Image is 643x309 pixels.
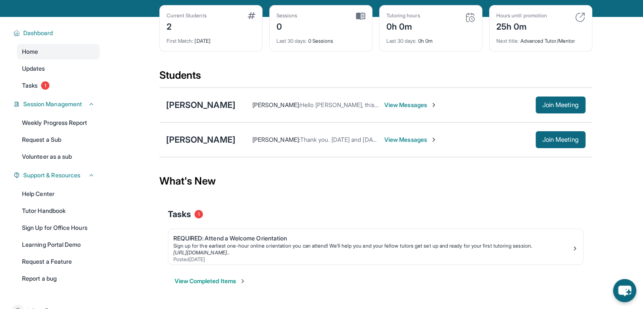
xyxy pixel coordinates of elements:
[384,135,437,144] span: View Messages
[17,237,100,252] a: Learning Portal Demo
[22,81,38,90] span: Tasks
[17,44,100,59] a: Home
[167,12,207,19] div: Current Students
[167,38,194,44] span: First Match :
[22,47,38,56] span: Home
[276,19,298,33] div: 0
[173,249,230,256] a: [URL][DOMAIN_NAME]..
[20,29,95,37] button: Dashboard
[41,81,49,90] span: 1
[17,271,100,286] a: Report a bug
[20,100,95,108] button: Session Management
[356,12,365,20] img: card
[168,229,583,265] a: REQUIRED: Attend a Welcome OrientationSign up for the earliest one-hour online orientation you ca...
[496,33,585,44] div: Advanced Tutor/Mentor
[20,171,95,179] button: Support & Resources
[276,38,307,44] span: Last 30 days :
[465,12,475,22] img: card
[17,220,100,235] a: Sign Up for Office Hours
[430,102,437,108] img: Chevron-Right
[17,254,100,269] a: Request a Feature
[159,69,592,87] div: Students
[23,100,82,108] span: Session Management
[276,12,298,19] div: Sessions
[166,99,235,111] div: [PERSON_NAME]
[23,171,80,179] span: Support & Resources
[384,101,437,109] span: View Messages
[173,256,572,263] div: Posted [DATE]
[17,115,100,130] a: Weekly Progress Report
[194,210,203,218] span: 1
[496,12,547,19] div: Hours until promotion
[167,19,207,33] div: 2
[167,33,255,44] div: [DATE]
[252,101,300,108] span: [PERSON_NAME] :
[173,243,572,249] div: Sign up for the earliest one-hour online orientation you can attend! We’ll help you and your fell...
[430,136,437,143] img: Chevron-Right
[248,12,255,19] img: card
[17,203,100,218] a: Tutor Handbook
[166,134,235,146] div: [PERSON_NAME]
[542,102,579,108] span: Join Meeting
[496,38,519,44] span: Next title :
[22,64,45,73] span: Updates
[496,19,547,33] div: 25h 0m
[168,208,191,220] span: Tasks
[175,277,246,285] button: View Completed Items
[23,29,53,37] span: Dashboard
[536,97,586,113] button: Join Meeting
[276,33,365,44] div: 0 Sessions
[17,61,100,76] a: Updates
[17,149,100,164] a: Volunteer as a sub
[575,12,585,22] img: card
[173,234,572,243] div: REQUIRED: Attend a Welcome Orientation
[536,131,586,148] button: Join Meeting
[300,136,438,143] span: Thank you. [DATE] and [DATE] times work for Aiden
[17,132,100,147] a: Request a Sub
[386,33,475,44] div: 0h 0m
[386,19,420,33] div: 0h 0m
[252,136,300,143] span: [PERSON_NAME] :
[17,186,100,201] a: Help Center
[159,163,592,200] div: What's New
[386,12,420,19] div: Tutoring hours
[613,279,636,302] button: chat-button
[386,38,417,44] span: Last 30 days :
[17,78,100,93] a: Tasks1
[542,137,579,142] span: Join Meeting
